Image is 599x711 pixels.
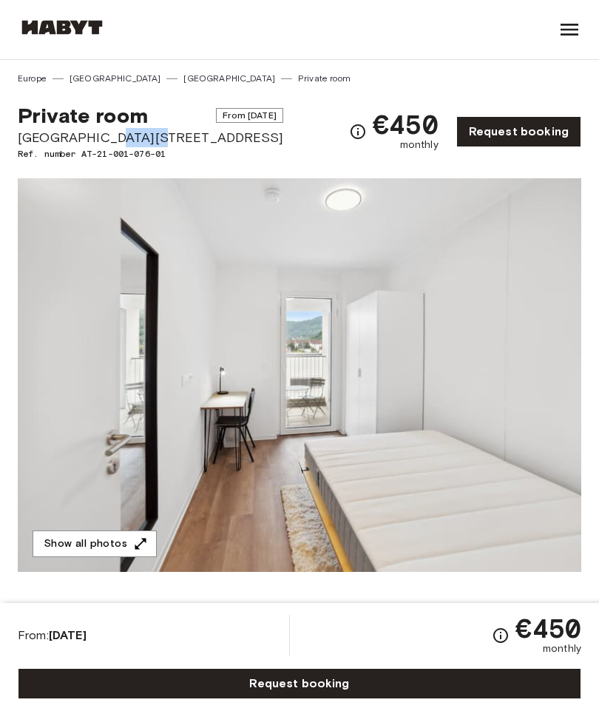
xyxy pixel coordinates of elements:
[18,178,581,572] img: Marketing picture of unit AT-21-001-076-01
[18,668,581,699] a: Request booking
[543,641,581,656] span: monthly
[373,111,439,138] span: €450
[18,72,47,85] a: Europe
[18,103,148,128] span: Private room
[18,147,283,161] span: Ref. number AT-21-001-076-01
[18,20,106,35] img: Habyt
[49,628,87,642] b: [DATE]
[183,72,275,85] a: [GEOGRAPHIC_DATA]
[400,138,439,152] span: monthly
[18,627,87,644] span: From:
[456,116,581,147] a: Request booking
[515,615,581,641] span: €450
[18,128,283,147] span: [GEOGRAPHIC_DATA][STREET_ADDRESS]
[349,123,367,141] svg: Check cost overview for full price breakdown. Please note that discounts apply to new joiners onl...
[216,108,283,123] span: From [DATE]
[33,530,157,558] button: Show all photos
[298,72,351,85] a: Private room
[492,627,510,644] svg: Check cost overview for full price breakdown. Please note that discounts apply to new joiners onl...
[70,72,161,85] a: [GEOGRAPHIC_DATA]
